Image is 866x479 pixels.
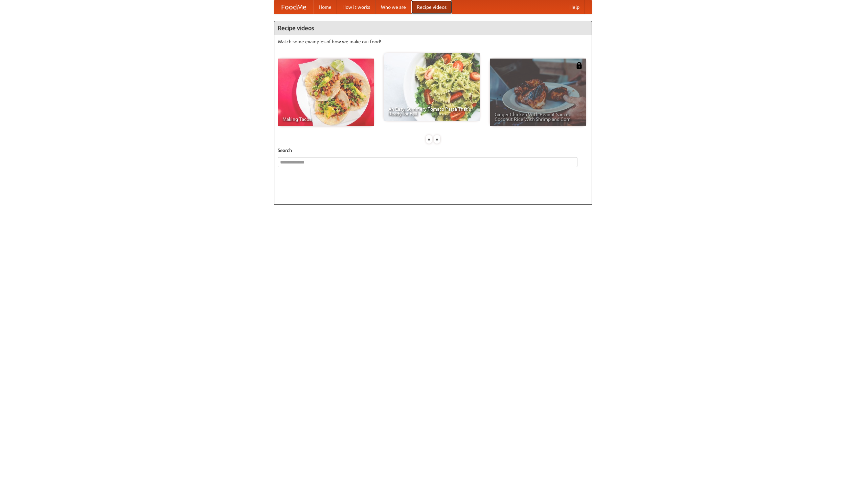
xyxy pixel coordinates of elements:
a: Who we are [375,0,411,14]
p: Watch some examples of how we make our food! [278,38,588,45]
a: Making Tacos [278,59,374,126]
a: Home [313,0,337,14]
h4: Recipe videos [274,21,592,35]
img: 483408.png [576,62,583,69]
a: Recipe videos [411,0,452,14]
a: An Easy, Summery Tomato Pasta That's Ready for Fall [384,53,480,121]
a: How it works [337,0,375,14]
a: FoodMe [274,0,313,14]
a: Help [564,0,585,14]
span: Making Tacos [282,117,369,122]
div: « [426,135,432,144]
div: » [434,135,440,144]
span: An Easy, Summery Tomato Pasta That's Ready for Fall [388,107,475,116]
h5: Search [278,147,588,154]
